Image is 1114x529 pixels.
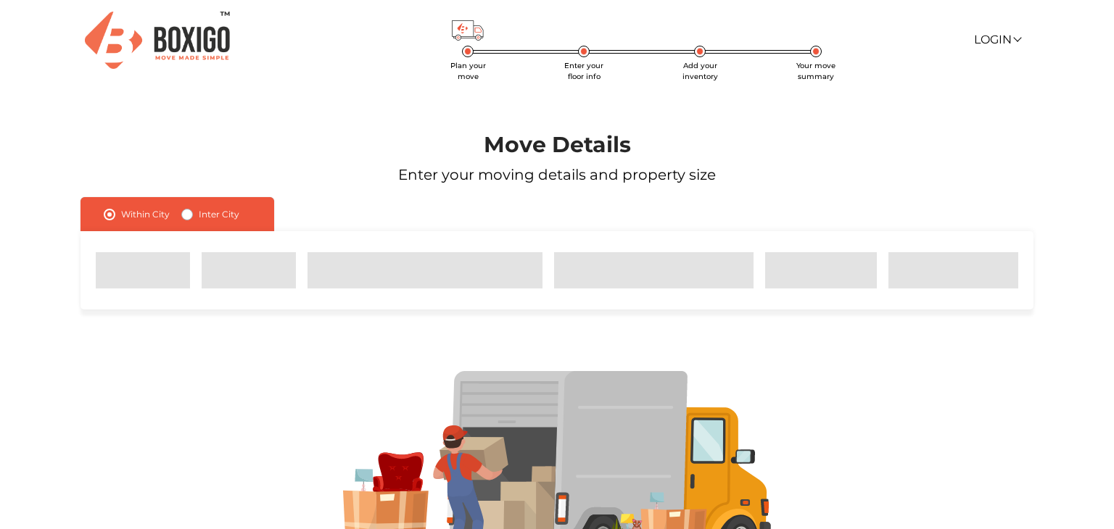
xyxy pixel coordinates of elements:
img: Boxigo [85,12,230,69]
span: Your move summary [796,61,835,81]
span: Add your inventory [682,61,718,81]
span: Plan your move [450,61,486,81]
label: Inter City [199,206,239,223]
label: Within City [121,206,170,223]
span: Enter your floor info [564,61,603,81]
a: Login [974,33,1020,46]
p: Enter your moving details and property size [44,164,1069,186]
h1: Move Details [44,132,1069,158]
